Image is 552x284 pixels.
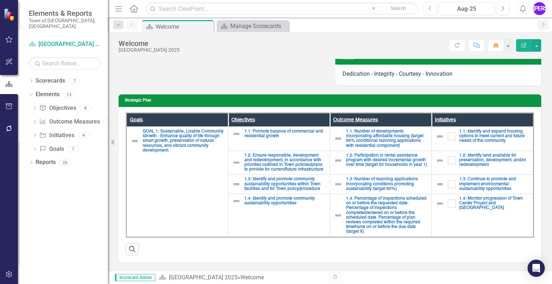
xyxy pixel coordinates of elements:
[432,174,533,194] td: Double-Click to Edit Right Click for Context Menu
[39,145,64,153] a: Goals
[143,129,224,153] a: GOAL 1: Sustainable, Livable Community Growth - Enhance quality of life through smart growth, pre...
[3,8,17,21] img: ClearPoint Strategy
[39,118,100,126] a: Outcome Measures
[436,156,444,165] img: Not Defined
[228,151,330,175] td: Double-Click to Edit Right Click for Context Menu
[459,196,529,211] a: 1.4: Monitor progression of Town Center Project and [GEOGRAPHIC_DATA]
[125,98,538,103] h3: Strategic Plan
[459,177,529,191] a: 1.3: Continue to promote and implement environmental sustainability opportunities
[29,9,101,18] span: Elements & Reports
[346,196,428,234] a: 1.4: Percentage of inspections scheduled on or before the requested date. Percentage of inspectio...
[244,129,326,139] a: 1.1: Promote balance of commercial and residential growth
[436,180,444,188] img: Not Defined
[232,197,241,205] img: Not Defined
[36,90,60,99] a: Elements
[146,3,418,15] input: Search ClearPoint...
[68,146,79,152] div: 1
[533,2,546,15] button: [PERSON_NAME]
[232,158,241,167] img: Not Defined
[228,127,330,151] td: Double-Click to Edit Right Click for Context Menu
[169,274,238,281] a: [GEOGRAPHIC_DATA] 2025
[39,131,74,140] a: Initiatives
[130,137,139,145] img: Not Defined
[126,127,228,237] td: Double-Click to Edit Right Click for Context Menu
[103,119,115,125] div: 4
[59,159,71,166] div: 26
[342,70,534,78] p: Dedication - Integrity - Courtesy - Innovation
[240,274,264,281] div: Welcome
[459,129,529,144] a: 1.1: Identify and expand housing options to meet current and future needs of the community
[334,211,342,220] img: Not Defined
[232,180,241,188] img: Not Defined
[119,47,180,53] div: [GEOGRAPHIC_DATA] 2025
[230,22,287,31] div: Manage Scorecards
[244,177,326,191] a: 1.3: Identify and promote community sustainability opportunities within Town facilities and for T...
[334,134,342,143] img: Not Defined
[115,274,155,281] span: Scorecard Admin
[330,194,432,237] td: Double-Click to Edit Right Click for Context Menu
[244,196,326,206] a: 1.4: Identify and promote community sustainability opportunities
[436,199,444,208] img: Not Defined
[381,4,417,14] button: Search
[29,57,101,70] input: Search Below...
[346,177,428,191] a: 1.3: Number of rezoning applications incorporating conditions promoting sustainability (target 90%)
[78,132,89,138] div: 4
[432,127,533,151] td: Double-Click to Edit Right Click for Context Menu
[63,92,75,98] div: 13
[159,274,325,282] div: »
[346,129,428,148] a: 1.1: Number of developments incorporating affordable housing (target 95% conditional rezoning app...
[80,105,91,111] div: 4
[334,156,342,165] img: Not Defined
[346,153,428,168] a: 1.2: Participation in rental assistance program with desired incremental growth over time (target...
[218,22,287,31] a: Manage Scorecards
[330,151,432,175] td: Double-Click to Edit Right Click for Context Menu
[156,22,212,31] div: Welcome
[228,194,330,237] td: Double-Click to Edit Right Click for Context Menu
[29,40,101,48] a: [GEOGRAPHIC_DATA] 2025
[528,260,545,277] div: Open Intercom Messenger
[39,104,76,112] a: Objectives
[439,2,494,15] button: Aug-25
[29,18,101,29] small: Town of [GEOGRAPHIC_DATA], [GEOGRAPHIC_DATA]
[244,153,326,172] a: 1.2: Ensure responsible, development and redevelopment, in accordance with priorities outlined in...
[432,194,533,237] td: Double-Click to Edit Right Click for Context Menu
[119,39,180,47] div: Welcome
[330,127,432,151] td: Double-Click to Edit Right Click for Context Menu
[436,132,444,141] img: Not Defined
[232,130,241,138] img: Not Defined
[391,5,406,11] span: Search
[432,151,533,175] td: Double-Click to Edit Right Click for Context Menu
[228,174,330,194] td: Double-Click to Edit Right Click for Context Menu
[36,77,65,85] a: Scorecards
[441,5,492,13] div: Aug-25
[69,78,80,84] div: 7
[334,180,342,188] img: Not Defined
[330,174,432,194] td: Double-Click to Edit Right Click for Context Menu
[36,158,56,167] a: Reports
[459,153,529,168] a: 1.2: Identify land available for preservation, development, and/or redevelopment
